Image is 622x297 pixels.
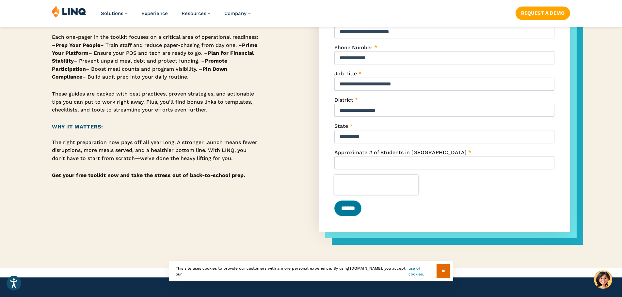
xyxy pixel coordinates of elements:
span: Resources [182,10,206,16]
nav: Primary Navigation [101,5,251,27]
p: These guides are packed with best practices, proven strategies, and actionable tips you can put t... [52,90,259,114]
strong: Pin Down Compliance [52,66,227,80]
span: Phone Number [334,44,373,51]
span: Job Title [334,70,357,77]
div: This site uses cookies to provide our customers with a more personal experience. By using [DOMAIN... [169,261,453,281]
span: District [334,97,353,103]
button: Hello, have a question? Let’s chat. [594,271,612,289]
a: use of cookies. [408,265,436,277]
strong: Plan for Financial Stability [52,50,254,64]
iframe: reCAPTCHA [334,175,418,195]
a: Resources [182,10,211,16]
strong: Promote Participation [52,58,227,72]
strong: Get your free toolkit now and take the stress out of back-to-school prep. [52,172,245,178]
a: Experience [141,10,168,16]
img: LINQ | K‑12 Software [52,5,87,18]
span: Company [224,10,247,16]
p: Each one-pager in the toolkit focuses on a critical area of operational readiness: – – Train staf... [52,33,259,81]
a: Company [224,10,251,16]
a: Solutions [101,10,128,16]
strong: Prime Your Platform [52,42,257,56]
h2: Why It Matters: [52,123,259,131]
a: Request a Demo [516,7,570,20]
span: Solutions [101,10,123,16]
p: The right preparation now pays off all year long. A stronger launch means fewer disruptions, more... [52,139,259,162]
strong: Prep Your People [56,42,100,48]
nav: Button Navigation [516,5,570,20]
span: State [334,123,348,129]
span: Approximate # of Students in [GEOGRAPHIC_DATA] [334,149,467,156]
